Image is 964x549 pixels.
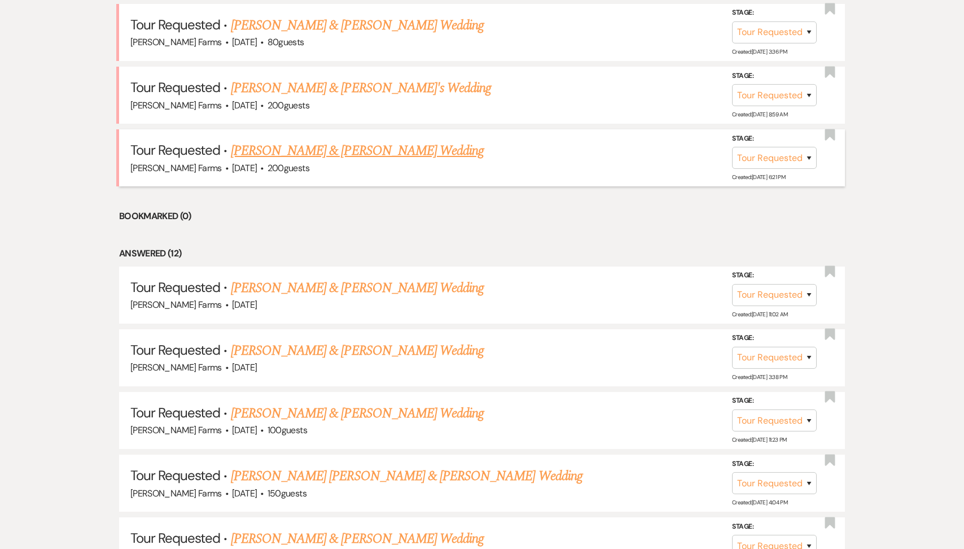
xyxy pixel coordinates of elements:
[268,36,304,48] span: 80 guests
[130,162,222,174] span: [PERSON_NAME] Farms
[268,424,307,436] span: 100 guests
[130,424,222,436] span: [PERSON_NAME] Farms
[232,99,257,111] span: [DATE]
[232,299,257,311] span: [DATE]
[119,209,845,224] li: Bookmarked (0)
[732,458,817,470] label: Stage:
[268,99,309,111] span: 200 guests
[732,332,817,345] label: Stage:
[232,36,257,48] span: [DATE]
[130,141,221,159] span: Tour Requested
[130,36,222,48] span: [PERSON_NAME] Farms
[232,162,257,174] span: [DATE]
[268,487,306,499] span: 150 guests
[231,278,484,298] a: [PERSON_NAME] & [PERSON_NAME] Wedding
[130,361,222,373] span: [PERSON_NAME] Farms
[732,7,817,19] label: Stage:
[130,99,222,111] span: [PERSON_NAME] Farms
[732,269,817,282] label: Stage:
[130,467,221,484] span: Tour Requested
[119,246,845,261] li: Answered (12)
[732,521,817,533] label: Stage:
[232,487,257,499] span: [DATE]
[232,424,257,436] span: [DATE]
[732,111,787,118] span: Created: [DATE] 8:59 AM
[130,299,222,311] span: [PERSON_NAME] Farms
[732,395,817,407] label: Stage:
[130,79,221,96] span: Tour Requested
[231,341,484,361] a: [PERSON_NAME] & [PERSON_NAME] Wedding
[732,311,787,318] span: Created: [DATE] 11:02 AM
[268,162,309,174] span: 200 guests
[231,403,484,424] a: [PERSON_NAME] & [PERSON_NAME] Wedding
[130,487,222,499] span: [PERSON_NAME] Farms
[231,15,484,36] a: [PERSON_NAME] & [PERSON_NAME] Wedding
[732,436,786,443] span: Created: [DATE] 11:23 PM
[732,48,787,55] span: Created: [DATE] 3:36 PM
[231,78,492,98] a: [PERSON_NAME] & [PERSON_NAME]'s Wedding
[231,141,484,161] a: [PERSON_NAME] & [PERSON_NAME] Wedding
[231,529,484,549] a: [PERSON_NAME] & [PERSON_NAME] Wedding
[732,173,785,181] span: Created: [DATE] 6:21 PM
[130,404,221,421] span: Tour Requested
[130,341,221,359] span: Tour Requested
[231,466,582,486] a: [PERSON_NAME] [PERSON_NAME] & [PERSON_NAME] Wedding
[732,499,787,506] span: Created: [DATE] 4:04 PM
[732,133,817,145] label: Stage:
[130,529,221,547] span: Tour Requested
[130,16,221,33] span: Tour Requested
[232,361,257,373] span: [DATE]
[732,373,787,381] span: Created: [DATE] 3:38 PM
[130,278,221,296] span: Tour Requested
[732,69,817,82] label: Stage:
